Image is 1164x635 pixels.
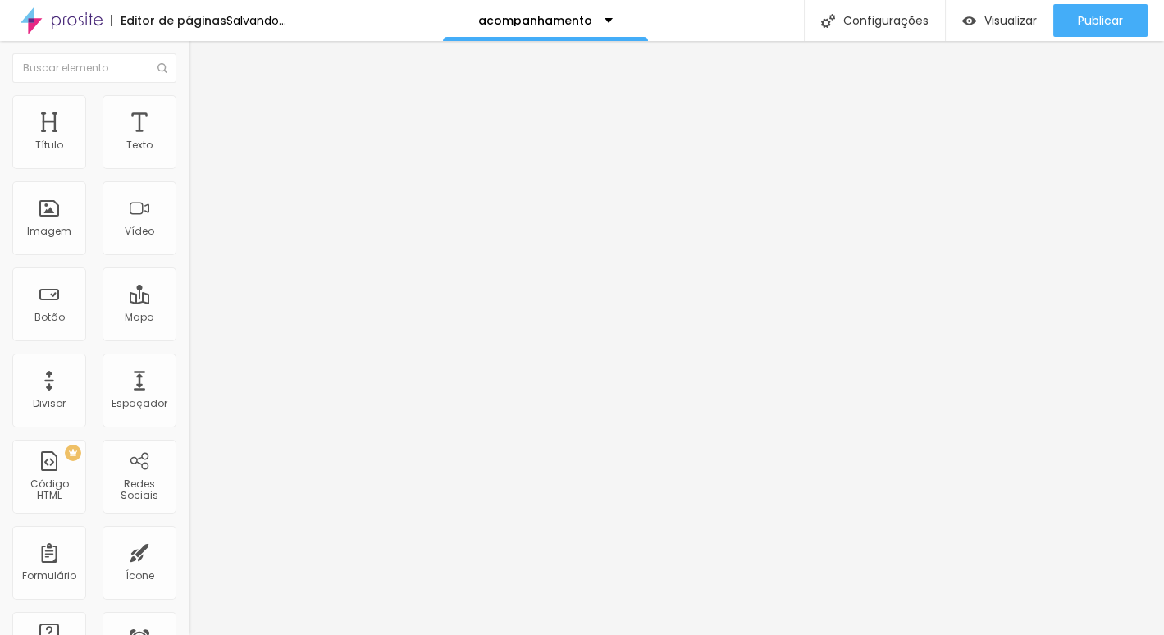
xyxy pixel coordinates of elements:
img: view-1.svg [962,14,976,28]
p: acompanhamento [478,15,592,26]
div: Código HTML [16,478,81,502]
div: Editor de páginas [111,15,226,26]
div: Vídeo [125,226,154,237]
div: Espaçador [112,398,167,409]
input: Buscar elemento [12,53,176,83]
img: Icone [157,63,167,73]
div: Texto [126,139,153,151]
div: Mapa [125,312,154,323]
div: Formulário [22,570,76,582]
span: Publicar [1078,14,1123,27]
div: Imagem [27,226,71,237]
iframe: Editor [189,41,1164,635]
button: Visualizar [946,4,1053,37]
div: Divisor [33,398,66,409]
span: Visualizar [984,14,1037,27]
button: Publicar [1053,4,1148,37]
div: Botão [34,312,65,323]
img: Icone [821,14,835,28]
div: Redes Sociais [107,478,171,502]
div: Título [35,139,63,151]
div: Salvando... [226,15,286,26]
div: Ícone [126,570,154,582]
